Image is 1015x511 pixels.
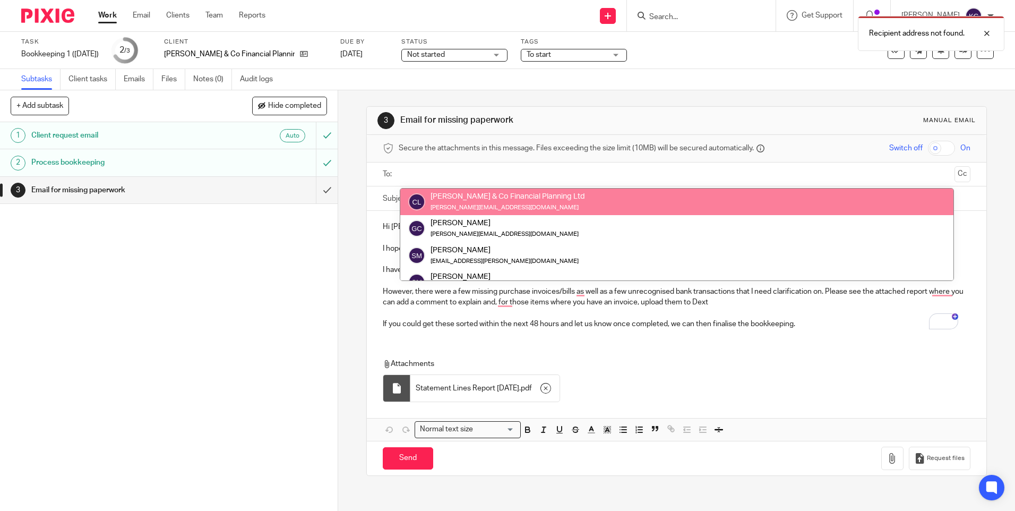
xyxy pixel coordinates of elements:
[367,211,986,337] div: To enrich screen reader interactions, please activate Accessibility in Grammarly extension settings
[407,51,445,58] span: Not started
[124,48,130,54] small: /3
[415,421,521,438] div: Search for option
[340,38,388,46] label: Due by
[252,97,327,115] button: Hide completed
[383,222,970,232] p: Hi [PERSON_NAME]
[133,10,150,21] a: Email
[431,244,579,255] div: [PERSON_NAME]
[399,143,754,154] span: Secure the attachments in this message. Files exceeding the size limit (10MB) will be secured aut...
[889,143,923,154] span: Switch off
[21,49,99,59] div: Bookkeeping 1 ([DATE])
[68,69,116,90] a: Client tasks
[383,359,950,369] p: Attachments
[21,8,74,23] img: Pixie
[11,183,25,198] div: 3
[431,271,579,282] div: [PERSON_NAME]
[954,166,970,182] button: Cc
[31,127,214,143] h1: Client request email
[280,129,305,142] div: Auto
[205,10,223,21] a: Team
[408,247,425,264] img: svg%3E
[268,102,321,110] span: Hide completed
[909,447,970,471] button: Request files
[408,193,425,210] img: svg%3E
[383,243,970,254] p: I hope you are well.
[383,265,970,275] p: I have now completed your weekly bookkeeping from the information you have already provided.
[416,383,519,394] span: Statement Lines Report [DATE]
[119,44,130,56] div: 2
[408,274,425,291] img: svg%3E
[340,50,363,58] span: [DATE]
[476,424,514,435] input: Search for option
[164,49,295,59] p: [PERSON_NAME] & Co Financial Planning Ltd
[431,231,579,237] small: [PERSON_NAME][EMAIL_ADDRESS][DOMAIN_NAME]
[124,69,153,90] a: Emails
[527,51,551,58] span: To start
[377,112,394,129] div: 3
[11,128,25,143] div: 1
[98,10,117,21] a: Work
[383,286,970,308] p: However, there were a few missing purchase invoices/bills as well as a few unrecognised bank tran...
[31,155,214,171] h1: Process bookkeeping
[431,258,579,264] small: [EMAIL_ADDRESS][PERSON_NAME][DOMAIN_NAME]
[166,10,190,21] a: Clients
[31,182,214,198] h1: Email for missing paperwork
[240,69,281,90] a: Audit logs
[965,7,982,24] img: svg%3E
[869,28,965,39] p: Recipient address not found.
[431,218,579,228] div: [PERSON_NAME]
[21,69,61,90] a: Subtasks
[927,454,965,463] span: Request files
[521,383,532,394] span: pdf
[21,49,99,59] div: Bookkeeping 1 (Monday)
[383,447,433,470] input: Send
[11,97,69,115] button: + Add subtask
[239,10,265,21] a: Reports
[400,115,699,126] h1: Email for missing paperwork
[923,116,976,125] div: Manual email
[383,193,410,204] label: Subject:
[164,38,327,46] label: Client
[383,319,970,329] p: If you could get these sorted within the next 48 hours and let us know once completed, we can the...
[431,191,585,202] div: [PERSON_NAME] & Co Financial Planning Ltd
[11,156,25,171] div: 2
[383,169,394,180] label: To:
[401,38,507,46] label: Status
[408,220,425,237] img: svg%3E
[960,143,970,154] span: On
[410,375,560,402] div: .
[431,205,579,210] small: [PERSON_NAME][EMAIL_ADDRESS][DOMAIN_NAME]
[417,424,475,435] span: Normal text size
[161,69,185,90] a: Files
[193,69,232,90] a: Notes (0)
[21,38,99,46] label: Task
